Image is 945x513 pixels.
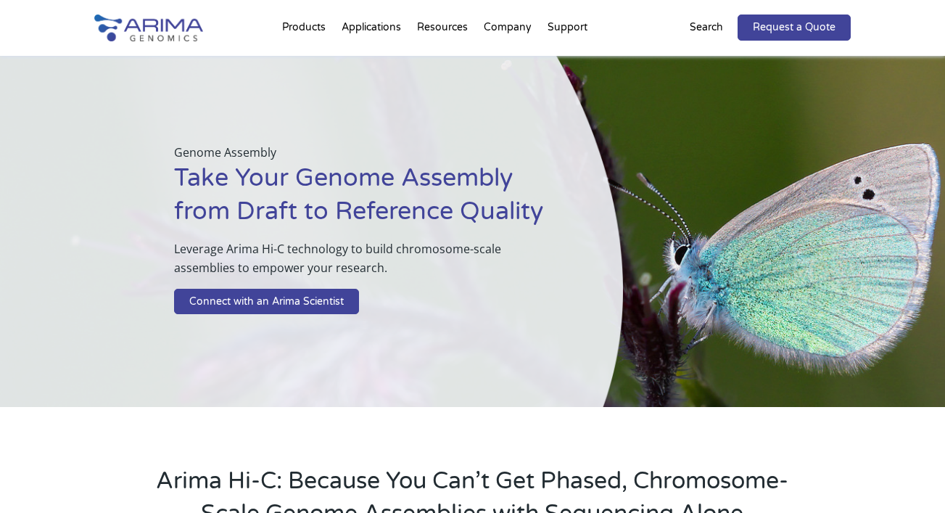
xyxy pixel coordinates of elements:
[174,239,551,289] p: Leverage Arima Hi-C technology to build chromosome-scale assemblies to empower your research.
[174,289,359,315] a: Connect with an Arima Scientist
[174,162,551,239] h1: Take Your Genome Assembly from Draft to Reference Quality
[690,18,723,37] p: Search
[174,143,551,321] div: Genome Assembly
[94,15,203,41] img: Arima-Genomics-logo
[738,15,851,41] a: Request a Quote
